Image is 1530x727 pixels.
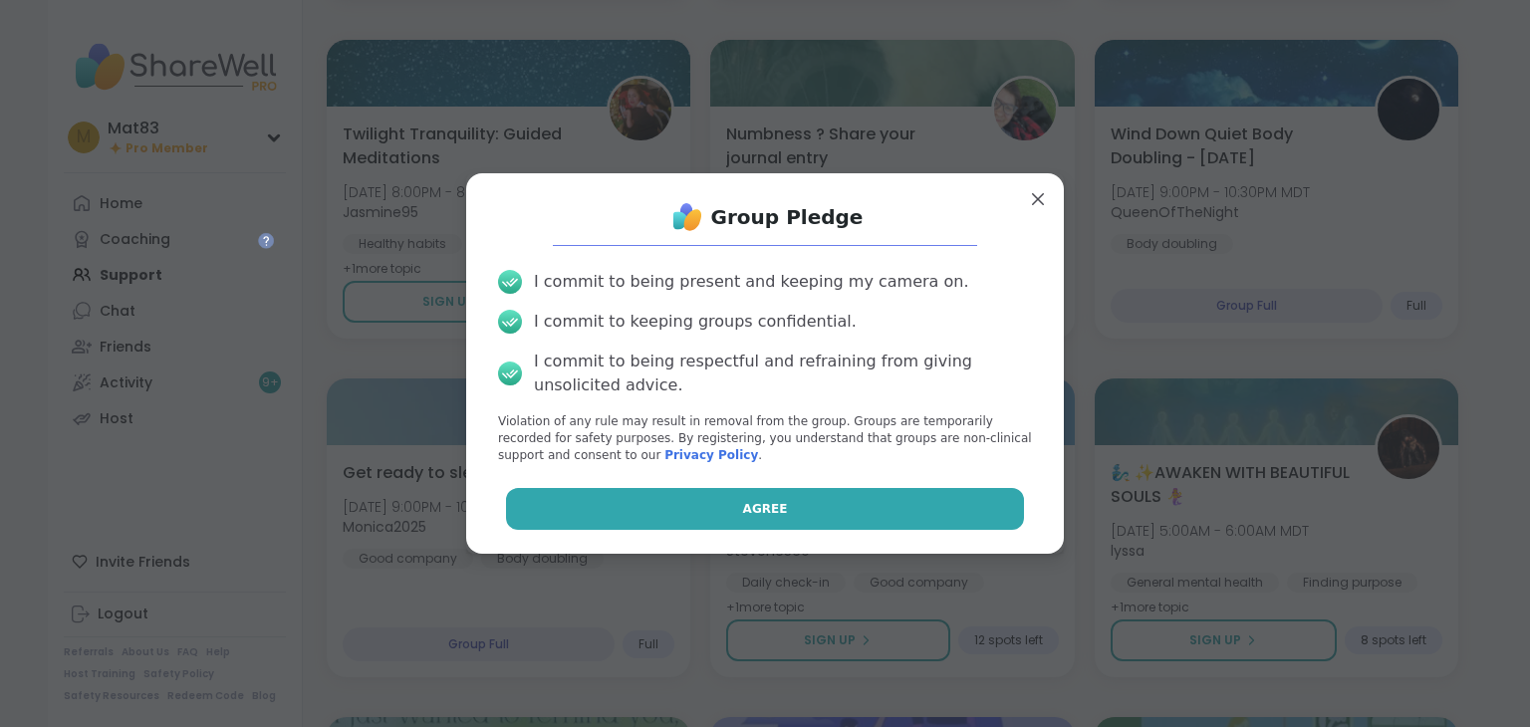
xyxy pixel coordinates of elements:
[534,270,968,294] div: I commit to being present and keeping my camera on.
[743,500,788,518] span: Agree
[534,310,857,334] div: I commit to keeping groups confidential.
[711,203,864,231] h1: Group Pledge
[534,350,1032,397] div: I commit to being respectful and refraining from giving unsolicited advice.
[498,413,1032,463] p: Violation of any rule may result in removal from the group. Groups are temporarily recorded for s...
[258,233,274,249] iframe: Spotlight
[506,488,1025,530] button: Agree
[667,197,707,237] img: ShareWell Logo
[664,448,758,462] a: Privacy Policy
